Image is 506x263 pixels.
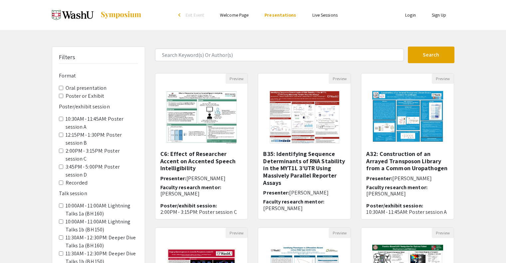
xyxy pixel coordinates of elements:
div: Open Presentation <p>C6: Effect of Researcher Accent on Accented Speech Intelligibility</p> [155,73,248,219]
div: arrow_back_ios [178,13,182,17]
label: 10:00AM - 11:00AM: Lightning Talks 1a (BH 160) [66,202,138,218]
h5: C6: Effect of Researcher Accent on Accented Speech Intelligibility [160,150,243,172]
h5: B35: Identifying Sequence Determinants of RNA Stability in the MYT1L 3’UTR Using Massively Parall... [263,150,346,186]
span: Exit Event [186,12,204,18]
button: Search [408,47,454,63]
label: Recorded [66,179,88,187]
input: Search Keyword(s) Or Author(s) [155,49,404,61]
a: Live Sessions [312,12,338,18]
a: Presentations [264,12,296,18]
p: 2:00PM - 3:15PM: Poster session C [160,209,243,215]
button: Preview [432,228,454,238]
a: Sign Up [432,12,446,18]
img: Spring 2025 Undergraduate Research Symposium [52,7,93,23]
span: Faculty research mentor: [160,184,221,191]
span: Faculty research mentor: [366,184,427,191]
label: 10:30AM - 11:45AM: Poster session A [66,115,138,131]
span: Poster/exhibit session: [366,202,423,209]
span: [PERSON_NAME] [392,175,431,182]
p: [PERSON_NAME] [366,191,449,197]
a: Login [405,12,416,18]
h6: Poster/exhibit session [59,103,138,110]
label: 12:15PM - 1:30PM: Poster session B [66,131,138,147]
label: 10:00AM - 11:00AM: Lightning Talks 1b (BH 150) [66,218,138,234]
img: <p>A32: Construction of ​an Arrayed Transposon Library from a Common Uropathogen</p> [366,84,450,150]
button: Preview [432,73,454,84]
button: Preview [226,228,248,238]
label: 3:45PM - 5:00PM: Poster session D [66,163,138,179]
p: [PERSON_NAME] [263,205,346,211]
img: <p>B35: Identifying Sequence Determinants of RNA Stability in the MYT1L 3’UTR Using Massively Par... [262,84,347,150]
label: Oral presentation [66,84,107,92]
span: [PERSON_NAME] [289,189,328,196]
img: <p>C6: Effect of Researcher Accent on Accented Speech Intelligibility</p> [159,84,244,150]
button: Preview [329,73,351,84]
span: [PERSON_NAME] [186,175,226,182]
h5: Filters [59,54,76,61]
h6: Presenter: [263,190,346,196]
h6: Talk session [59,190,138,197]
p: [PERSON_NAME] [160,191,243,197]
h6: Presenter: [160,175,243,182]
label: 2:00PM - 3:15PM: Poster session C [66,147,138,163]
button: Preview [226,73,248,84]
button: Preview [329,228,351,238]
label: 11:30AM - 12:30PM: Deeper Dive Talks 1a (BH 160) [66,234,138,250]
a: Spring 2025 Undergraduate Research Symposium [52,7,142,23]
div: Open Presentation <p>A32: Construction of ​an Arrayed Transposon Library from a Common Uropathoge... [361,73,454,219]
div: Open Presentation <p>B35: Identifying Sequence Determinants of RNA Stability in the MYT1L 3’UTR U... [258,73,351,219]
label: Poster or Exhibit [66,92,104,100]
h6: Presenter: [366,175,449,182]
img: Symposium by ForagerOne [100,11,142,19]
p: 10:30AM - 11:45AM: Poster session A [366,209,449,215]
h6: Format [59,72,138,79]
h5: A32: Construction of ​an Arrayed Transposon Library from a Common Uropathogen [366,150,449,172]
a: Welcome Page [220,12,249,18]
span: Faculty research mentor: [263,198,324,205]
span: Poster/exhibit session: [160,202,217,209]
